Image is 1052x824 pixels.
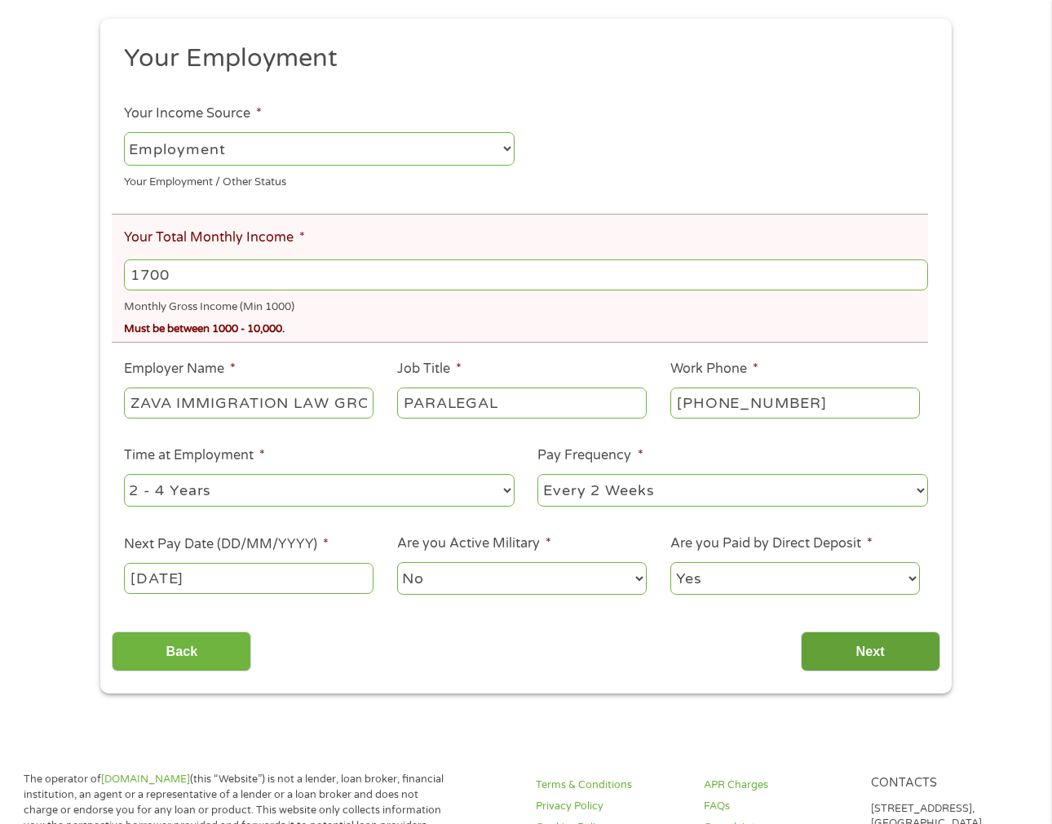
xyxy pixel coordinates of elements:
[670,388,920,419] input: (231) 754-4010
[397,535,551,552] label: Are you Active Military
[124,42,917,75] h2: Your Employment
[537,447,643,464] label: Pay Frequency
[124,105,262,122] label: Your Income Source
[704,799,851,814] a: FAQs
[124,294,928,316] div: Monthly Gross Income (Min 1000)
[124,229,305,246] label: Your Total Monthly Income
[704,777,851,793] a: APR Charges
[124,168,515,190] div: Your Employment / Other Status
[124,259,928,290] input: 1800
[397,361,462,378] label: Job Title
[124,388,374,419] input: Walmart
[124,447,265,464] label: Time at Employment
[801,631,940,671] input: Next
[124,563,374,594] input: ---Click Here for Calendar ---
[124,536,329,553] label: Next Pay Date (DD/MM/YYYY)
[536,777,683,793] a: Terms & Conditions
[871,776,1019,791] h4: Contacts
[670,535,873,552] label: Are you Paid by Direct Deposit
[124,316,928,338] div: Must be between 1000 - 10,000.
[124,361,236,378] label: Employer Name
[536,799,683,814] a: Privacy Policy
[670,361,758,378] label: Work Phone
[112,631,251,671] input: Back
[101,773,190,786] a: [DOMAIN_NAME]
[397,388,647,419] input: Cashier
